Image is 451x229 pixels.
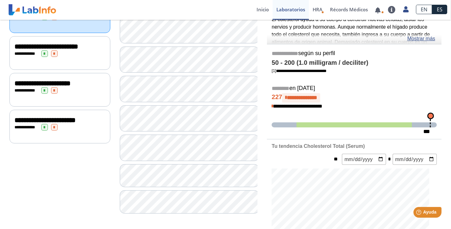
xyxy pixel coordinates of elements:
h5: según su perfil [272,50,437,57]
a: [1] [272,68,327,73]
input: mm/dd/yyyy [393,154,437,165]
a: Mostrar más [407,35,435,42]
span: HRA [313,6,322,13]
b: Tu tendencia Cholesterol Total (Serum) [272,143,365,149]
h4: 50 - 200 (1.0 milligram / deciliter) [272,59,437,67]
a: ES [432,5,447,14]
h5: en [DATE] [272,85,437,92]
a: EN [416,5,432,14]
h4: 227 [272,93,437,103]
iframe: Help widget launcher [395,204,444,222]
input: mm/dd/yyyy [342,154,386,165]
